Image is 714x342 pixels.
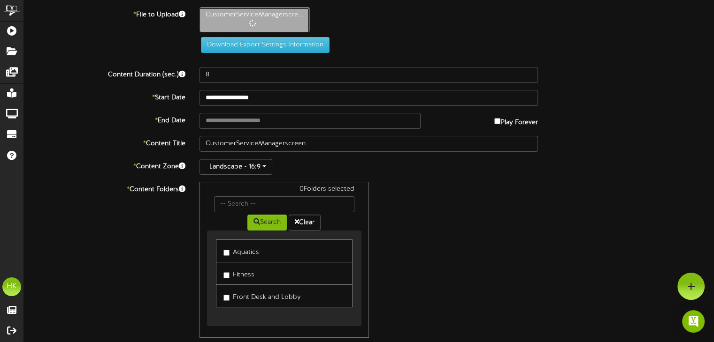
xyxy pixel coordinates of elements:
[16,182,192,194] label: Content Folders
[223,290,301,302] label: Front Desk and Lobby
[223,245,259,257] label: Aquatics
[494,118,500,124] input: Play Forever
[223,267,254,280] label: Fitness
[16,7,192,20] label: File to Upload
[223,272,230,278] input: Fitness
[2,277,21,296] div: HK
[200,136,538,152] input: Title of this Content
[223,250,230,256] input: Aquatics
[247,215,287,230] button: Search
[200,159,272,175] button: Landscape - 16:9
[682,310,705,333] div: Open Intercom Messenger
[289,215,321,230] button: Clear
[214,196,354,212] input: -- Search --
[16,113,192,126] label: End Date
[494,113,538,127] label: Play Forever
[207,185,361,196] div: 0 Folders selected
[223,295,230,301] input: Front Desk and Lobby
[16,67,192,80] label: Content Duration (sec.)
[16,136,192,149] label: Content Title
[16,90,192,103] label: Start Date
[196,41,330,48] a: Download Export Settings Information
[16,159,192,171] label: Content Zone
[201,37,330,53] button: Download Export Settings Information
